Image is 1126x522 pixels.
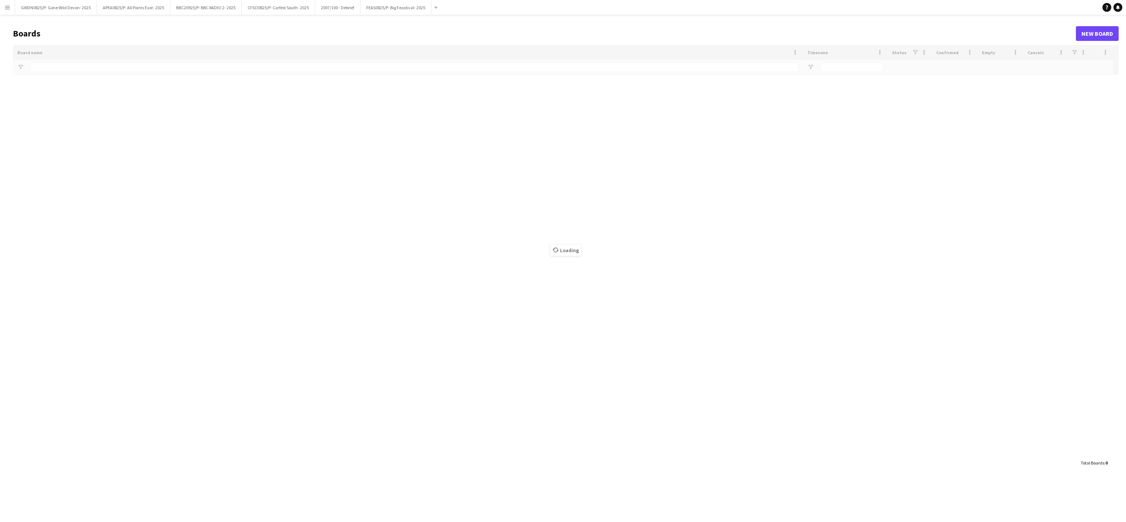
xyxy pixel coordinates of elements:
[170,0,242,15] button: BBC20925/P- BBC RADIO 2- 2025
[1081,460,1104,466] span: Total Boards
[242,0,315,15] button: CFSO0825/P- Carfest South- 2025
[360,0,431,15] button: FEAS0825/P- Big Feastival- 2025
[550,245,581,256] span: Loading
[15,0,97,15] button: GWDN0825/P- Gone Wild Devon- 2025
[97,0,170,15] button: APEA0825/P- All Points East- 2025
[13,28,1076,39] h1: Boards
[1076,26,1119,41] a: New Board
[315,0,360,15] button: 2007/100 - Debrief
[1105,460,1108,466] span: 0
[1081,456,1108,470] div: :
